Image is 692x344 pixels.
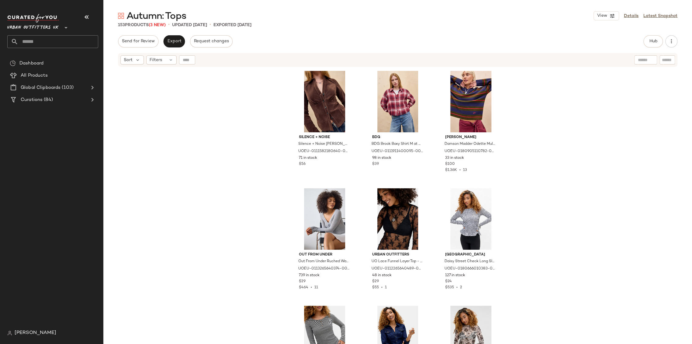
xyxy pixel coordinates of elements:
span: $464 [299,286,308,290]
span: $24 [445,279,452,284]
button: Export [163,35,185,47]
span: $535 [445,286,454,290]
img: svg%3e [7,331,12,335]
img: 0180905110782_000_a2 [440,71,501,132]
span: UOEU-0113265640374-000-004 [298,266,350,272]
span: $56 [299,162,306,167]
span: UOEU-0111911400095-000-593 [372,149,423,154]
img: cfy_white_logo.C9jOOHJF.svg [7,14,59,23]
a: Latest Snapshot [643,13,677,19]
span: Sort [124,57,133,63]
button: Send for Review [118,35,158,47]
span: Curations [21,96,43,103]
span: Urban Outfitters [372,252,424,258]
span: Silence + Noise [PERSON_NAME] Suedette Shirt - [PERSON_NAME] L at Urban Outfitters [298,141,350,147]
span: $29 [299,279,306,284]
span: UOEU-0112265640489-000-001 [372,266,423,272]
button: View [593,11,619,20]
img: 0112265640489_001_a2 [367,188,428,250]
span: $55 [372,286,379,290]
span: • [457,168,463,172]
img: 0111582180640_020_a2 [294,71,355,132]
span: Out From Under Ruched Waffle Long-Sleeve Top - Grey XL at Urban Outfitters [298,259,350,264]
span: • [168,21,170,29]
span: • [308,286,314,290]
span: UO Lace Funnel Layer Top - Black XL at Urban Outfitters [372,259,423,264]
img: svg%3e [10,60,16,66]
span: Export [167,39,181,44]
span: 48 in stock [372,273,392,278]
span: Request changes [194,39,229,44]
span: All Products [21,72,48,79]
span: $100 [445,162,455,167]
span: Hub [649,39,657,44]
span: 71 in stock [299,155,317,161]
span: Send for Review [122,39,155,44]
img: svg%3e [118,13,124,19]
span: (3 New) [149,23,166,27]
span: [GEOGRAPHIC_DATA] [445,252,497,258]
span: (103) [61,84,74,91]
span: 153 [118,23,125,27]
span: • [209,21,211,29]
span: BDG Brook Boxy Shirt M at Urban Outfitters [372,141,423,147]
span: [PERSON_NAME] [15,329,56,337]
span: Daisy Street Check Long Sleeve Shirred Top - Black/White XL at Urban Outfitters [445,259,496,264]
button: Request changes [190,35,233,47]
span: $39 [372,162,379,167]
span: (84) [43,96,53,103]
span: • [454,286,460,290]
img: 0113265640374_004_a2 [294,188,355,250]
span: • [379,286,385,290]
span: Filters [150,57,162,63]
span: UOEU-0111582180640-000-020 [298,149,350,154]
span: 11 [314,286,318,290]
span: Dashboard [19,60,43,67]
span: 98 in stock [372,155,391,161]
span: BDG [372,135,424,140]
a: Details [624,13,638,19]
img: 0180666010383_018_a2 [440,188,501,250]
span: Global Clipboards [21,84,61,91]
span: Urban Outfitters UK [7,21,59,32]
p: Exported [DATE] [213,22,251,28]
span: $29 [372,279,379,284]
span: 2 [460,286,462,290]
span: UOEU-0180666010383-000-018 [445,266,496,272]
span: Out From Under [299,252,350,258]
span: Damson Madder Odette Multi Stripe Jumper UK 16 at Urban Outfitters [445,141,496,147]
button: Hub [643,35,663,47]
p: updated [DATE] [172,22,207,28]
span: View [597,13,607,18]
span: 33 in stock [445,155,464,161]
div: Products [118,22,166,28]
span: 739 in stock [299,273,320,278]
span: 13 [463,168,467,172]
span: Autumn: Tops [126,10,186,23]
span: $1.36K [445,168,457,172]
span: 1 [385,286,387,290]
span: UOEU-0180905110782-000-000 [445,149,496,154]
img: 0111911400095_593_a2 [367,71,428,132]
span: [PERSON_NAME] [445,135,497,140]
span: 127 in stock [445,273,465,278]
span: Silence + Noise [299,135,350,140]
